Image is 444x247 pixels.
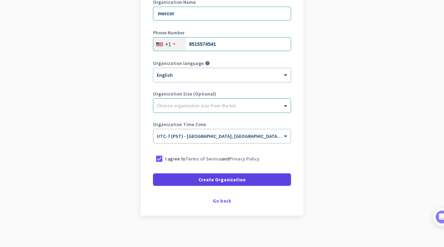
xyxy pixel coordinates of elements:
[165,41,171,48] div: +1
[153,198,291,203] div: Go back
[165,155,259,162] p: I agree to and
[153,30,291,35] label: Phone Number
[153,173,291,186] button: Create Organization
[153,91,291,96] label: Organization Size (Optional)
[198,176,246,183] span: Create Organization
[153,7,291,20] input: What is the name of your organization?
[229,156,259,162] a: Privacy Policy
[205,61,210,66] i: help
[153,122,291,127] label: Organization Time Zone
[186,156,222,162] a: Terms of Service
[153,37,291,51] input: 201-555-0123
[153,61,204,66] label: Organization language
